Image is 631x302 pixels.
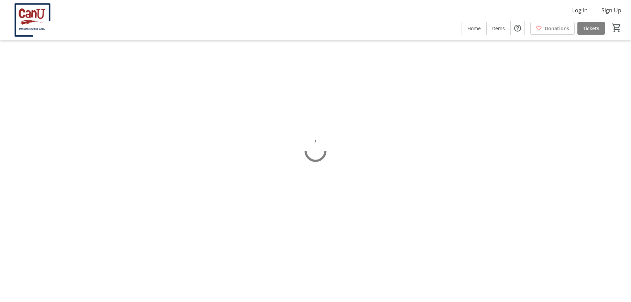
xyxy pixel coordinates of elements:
[601,6,621,14] span: Sign Up
[530,22,575,35] a: Donations
[610,22,623,34] button: Cart
[492,25,505,32] span: Items
[511,21,524,35] button: Help
[462,22,486,35] a: Home
[567,5,593,16] button: Log In
[583,25,599,32] span: Tickets
[545,25,569,32] span: Donations
[572,6,588,14] span: Log In
[4,3,65,37] img: CanU Canada's Logo
[577,22,605,35] a: Tickets
[596,5,627,16] button: Sign Up
[487,22,510,35] a: Items
[467,25,481,32] span: Home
